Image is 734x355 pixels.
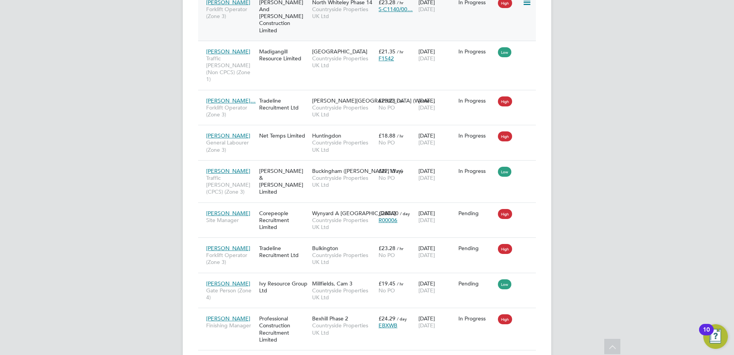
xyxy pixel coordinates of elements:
[257,44,310,66] div: Madigangill Resource Limited
[312,217,375,231] span: Countryside Properties UK Ltd
[204,128,536,134] a: [PERSON_NAME]General Labourer (Zone 3)Net Temps LimitedHuntingdonCountryside Properties UK Ltd£18...
[312,245,338,252] span: Bulkington
[204,276,536,282] a: [PERSON_NAME]Gate Person (Zone 4)Ivy Resource Group LtdMillfields, Cam 3Countryside Properties UK...
[417,276,456,298] div: [DATE]
[206,287,255,301] span: Gate Person (Zone 4)
[498,167,511,177] span: Low
[703,330,710,340] div: 10
[417,206,456,227] div: [DATE]
[498,244,512,254] span: High
[206,139,255,153] span: General Labourer (Zone 3)
[312,287,375,301] span: Countryside Properties UK Ltd
[417,311,456,333] div: [DATE]
[206,280,250,287] span: [PERSON_NAME]
[379,139,395,146] span: No PO
[257,93,310,115] div: Tradeline Recruitment Ltd
[703,324,728,349] button: Open Resource Center, 10 new notifications
[418,287,435,294] span: [DATE]
[204,241,536,247] a: [PERSON_NAME]Forklift Operator (Zone 3)Tradeline Recruitment LtdBulkingtonCountryside Properties ...
[312,139,375,153] span: Countryside Properties UK Ltd
[458,315,494,322] div: In Progress
[498,314,512,324] span: High
[206,6,255,20] span: Forklift Operator (Zone 3)
[379,245,395,252] span: £23.28
[400,211,410,216] span: / day
[417,93,456,115] div: [DATE]
[379,287,395,294] span: No PO
[379,97,395,104] span: £23.28
[379,217,397,224] span: R00006
[206,315,250,322] span: [PERSON_NAME]
[397,49,403,55] span: / hr
[418,252,435,259] span: [DATE]
[498,209,512,219] span: High
[206,217,255,224] span: Site Manager
[417,44,456,66] div: [DATE]
[204,206,536,212] a: [PERSON_NAME]Site ManagerCorepeople Recruitment LimitedWynyard A [GEOGRAPHIC_DATA]Countryside Pro...
[206,252,255,265] span: Forklift Operator (Zone 3)
[312,174,375,188] span: Countryside Properties UK Ltd
[417,128,456,150] div: [DATE]
[206,97,256,104] span: [PERSON_NAME]…
[397,133,403,139] span: / hr
[204,93,536,100] a: [PERSON_NAME]…Forklift Operator (Zone 3)Tradeline Recruitment Ltd[PERSON_NAME][GEOGRAPHIC_DATA] (...
[312,55,375,69] span: Countryside Properties UK Ltd
[257,241,310,262] div: Tradeline Recruitment Ltd
[498,131,512,141] span: High
[418,104,435,111] span: [DATE]
[498,279,511,289] span: Low
[312,132,341,139] span: Huntingdon
[379,315,395,322] span: £24.29
[204,311,536,317] a: [PERSON_NAME]Finishing ManagerProfessional Construction Recruitment LimitedBexhill Phase 2Country...
[312,48,367,55] span: [GEOGRAPHIC_DATA]
[204,44,536,50] a: [PERSON_NAME]Traffic [PERSON_NAME] (Non CPCS) (Zone 1)Madigangill Resource Limited[GEOGRAPHIC_DAT...
[206,48,250,55] span: [PERSON_NAME]
[458,280,494,287] div: Pending
[458,245,494,252] div: Pending
[312,104,375,118] span: Countryside Properties UK Ltd
[397,98,403,104] span: / hr
[418,322,435,329] span: [DATE]
[206,174,255,196] span: Traffic [PERSON_NAME] (CPCS) (Zone 3)
[418,55,435,62] span: [DATE]
[458,210,494,217] div: Pending
[206,55,255,83] span: Traffic [PERSON_NAME] (Non CPCS) (Zone 1)
[312,97,435,104] span: [PERSON_NAME][GEOGRAPHIC_DATA] (Weste…
[379,280,395,287] span: £19.45
[379,132,395,139] span: £18.88
[257,128,310,143] div: Net Temps Limited
[397,316,407,322] span: / day
[379,252,395,259] span: No PO
[397,281,403,287] span: / hr
[379,48,395,55] span: £21.35
[418,217,435,224] span: [DATE]
[312,210,396,217] span: Wynyard A [GEOGRAPHIC_DATA]
[397,168,403,174] span: / hr
[417,164,456,185] div: [DATE]
[379,6,413,13] span: S-C1140/00…
[312,322,375,336] span: Countryside Properties UK Ltd
[379,210,398,217] span: £280.00
[257,164,310,199] div: [PERSON_NAME] & [PERSON_NAME] Limited
[206,245,250,252] span: [PERSON_NAME]
[379,104,395,111] span: No PO
[379,322,397,329] span: EBXWB
[458,132,494,139] div: In Progress
[379,174,395,181] span: No PO
[206,168,250,174] span: [PERSON_NAME]
[418,139,435,146] span: [DATE]
[397,246,403,251] span: / hr
[206,210,250,217] span: [PERSON_NAME]
[257,206,310,235] div: Corepeople Recruitment Limited
[379,55,394,62] span: F1542
[312,280,352,287] span: Millfields, Cam 3
[458,168,494,174] div: In Progress
[458,48,494,55] div: In Progress
[312,315,348,322] span: Bexhill Phase 2
[418,6,435,13] span: [DATE]
[204,163,536,170] a: [PERSON_NAME]Traffic [PERSON_NAME] (CPCS) (Zone 3)[PERSON_NAME] & [PERSON_NAME] LimitedBuckingham...
[206,104,255,118] span: Forklift Operator (Zone 3)
[257,276,310,298] div: Ivy Resource Group Ltd
[379,168,395,174] span: £22.13
[418,174,435,181] span: [DATE]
